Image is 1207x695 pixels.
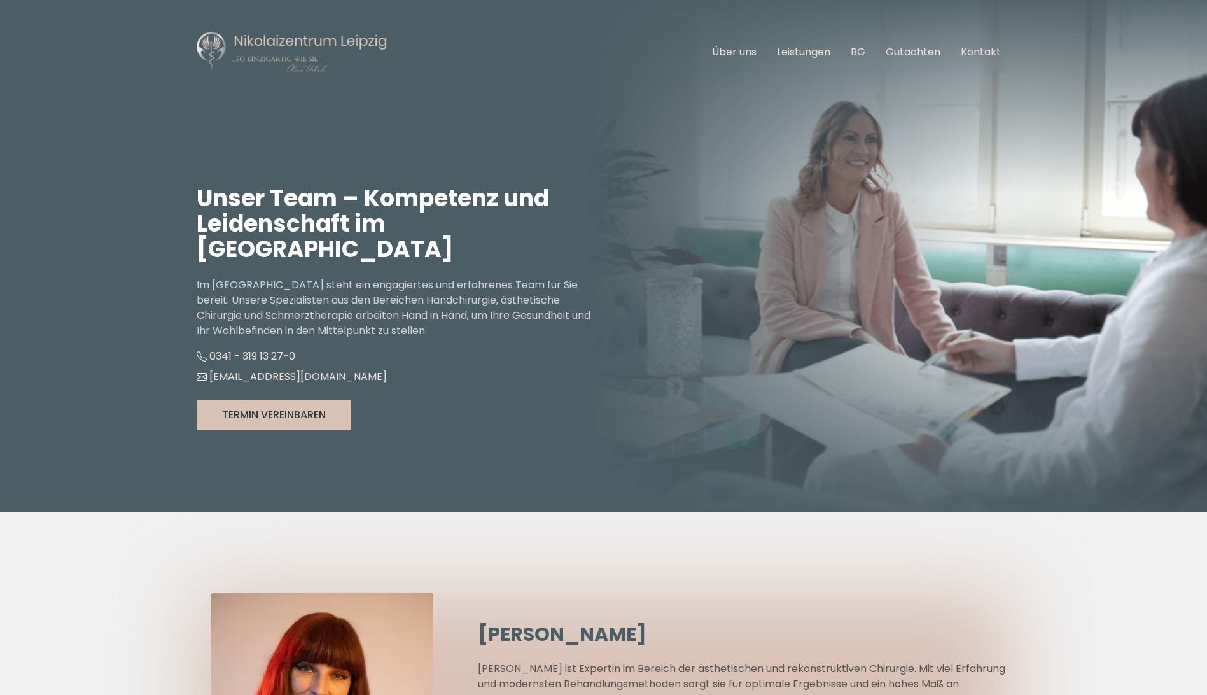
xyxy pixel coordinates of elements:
[197,400,351,430] button: Termin Vereinbaren
[197,349,295,363] a: 0341 - 319 13 27-0
[961,45,1001,59] a: Kontakt
[197,277,604,339] p: Im [GEOGRAPHIC_DATA] steht ein engagiertes und erfahrenes Team für Sie bereit. Unsere Spezialiste...
[712,45,757,59] a: Über uns
[197,31,387,74] img: Nikolaizentrum Leipzig Logo
[777,45,830,59] a: Leistungen
[886,45,940,59] a: Gutachten
[197,186,604,262] h1: Unser Team – Kompetenz und Leidenschaft im [GEOGRAPHIC_DATA]
[197,369,387,384] a: [EMAIL_ADDRESS][DOMAIN_NAME]
[851,45,865,59] a: BG
[478,623,1010,646] h2: [PERSON_NAME]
